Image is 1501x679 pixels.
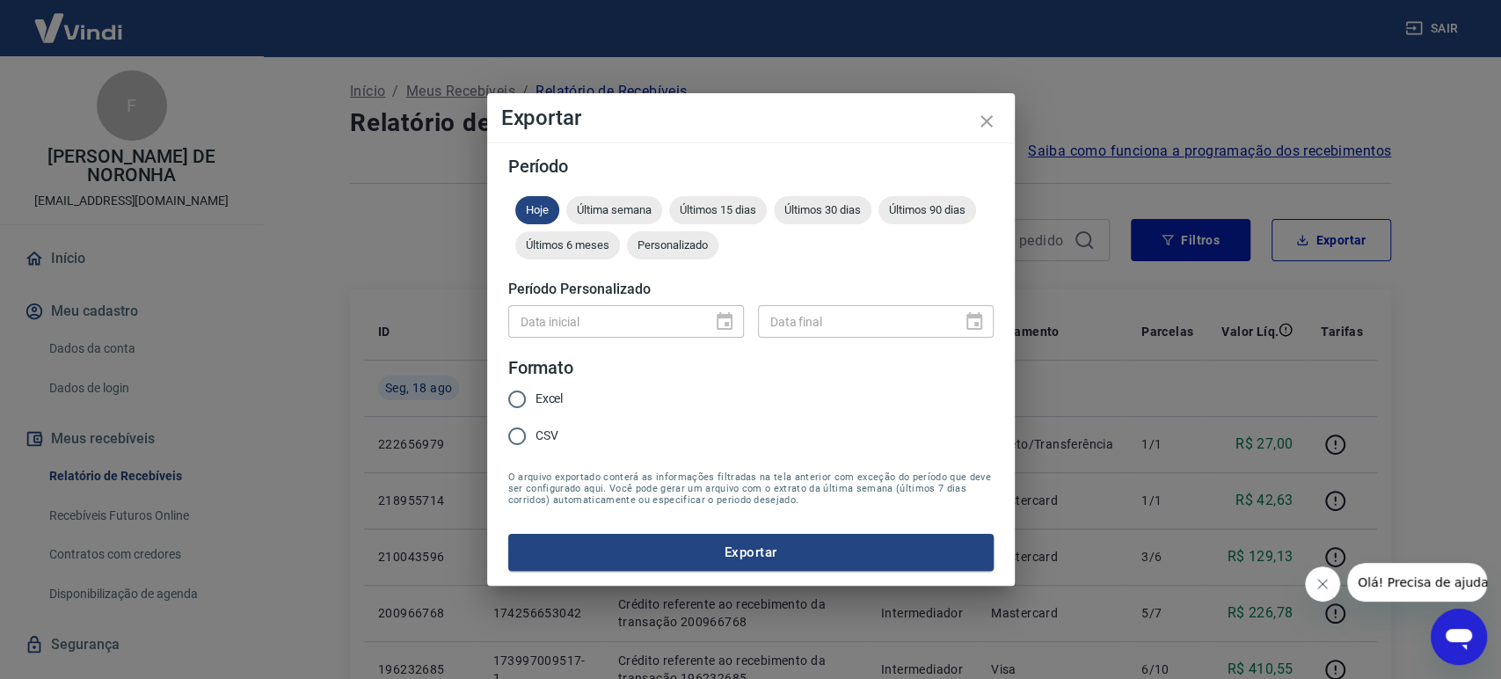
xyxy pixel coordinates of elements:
div: Últimos 90 dias [878,196,976,224]
span: Olá! Precisa de ajuda? [11,12,148,26]
legend: Formato [508,355,574,381]
div: Últimos 15 dias [669,196,767,224]
span: Hoje [515,203,559,216]
div: Hoje [515,196,559,224]
span: O arquivo exportado conterá as informações filtradas na tela anterior com exceção do período que ... [508,471,994,506]
h5: Período [508,157,994,175]
input: DD/MM/YYYY [508,305,700,338]
h5: Período Personalizado [508,281,994,298]
span: Últimos 30 dias [774,203,871,216]
span: CSV [536,427,558,445]
span: Excel [536,390,564,408]
span: Última semana [566,203,662,216]
div: Última semana [566,196,662,224]
span: Últimos 15 dias [669,203,767,216]
span: Personalizado [627,238,718,252]
input: DD/MM/YYYY [758,305,950,338]
iframe: Botão para abrir a janela de mensagens [1431,609,1487,665]
div: Últimos 6 meses [515,231,620,259]
span: Últimos 6 meses [515,238,620,252]
div: Personalizado [627,231,718,259]
div: Últimos 30 dias [774,196,871,224]
span: Últimos 90 dias [878,203,976,216]
iframe: Mensagem da empresa [1347,563,1487,602]
h4: Exportar [501,107,1001,128]
button: close [965,100,1008,142]
button: Exportar [508,534,994,571]
iframe: Fechar mensagem [1305,566,1340,602]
